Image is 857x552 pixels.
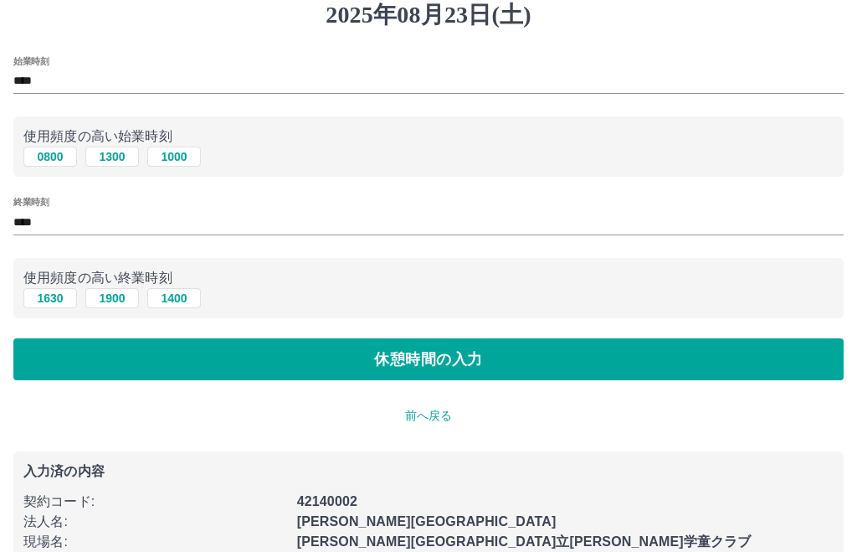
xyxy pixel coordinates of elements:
[297,514,557,529] b: [PERSON_NAME][GEOGRAPHIC_DATA]
[85,288,139,308] button: 1900
[13,338,844,380] button: 休憩時間の入力
[147,288,201,308] button: 1400
[23,288,77,308] button: 1630
[85,147,139,167] button: 1300
[297,534,752,549] b: [PERSON_NAME][GEOGRAPHIC_DATA]立[PERSON_NAME]学童クラブ
[13,54,49,67] label: 始業時刻
[23,126,834,147] p: 使用頻度の高い始業時刻
[23,465,834,478] p: 入力済の内容
[23,268,834,288] p: 使用頻度の高い終業時刻
[23,512,287,532] p: 法人名 :
[297,494,357,508] b: 42140002
[23,147,77,167] button: 0800
[23,492,287,512] p: 契約コード :
[13,1,844,29] h1: 2025年08月23日(土)
[147,147,201,167] button: 1000
[13,196,49,209] label: 終業時刻
[23,532,287,552] p: 現場名 :
[13,407,844,425] p: 前へ戻る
